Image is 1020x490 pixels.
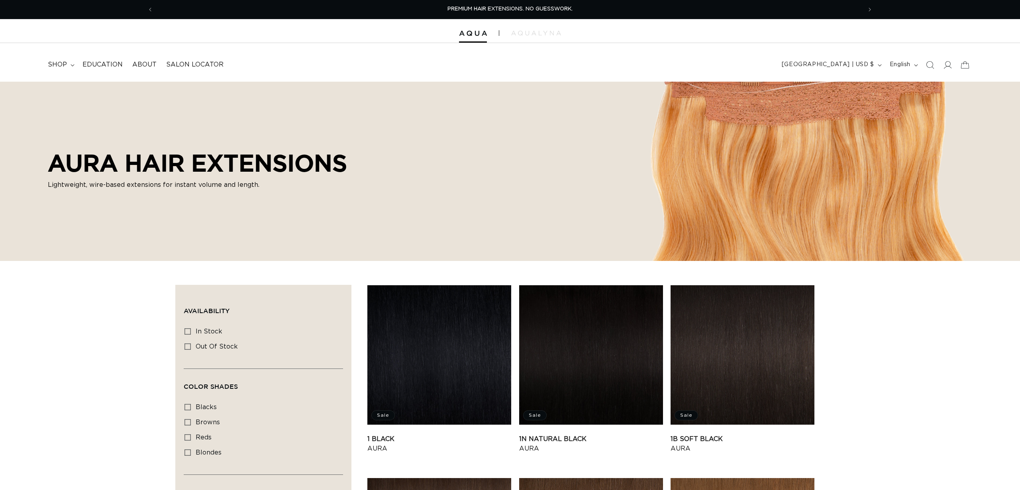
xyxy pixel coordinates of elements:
[43,56,78,74] summary: shop
[184,383,238,390] span: Color Shades
[519,434,663,453] a: 1N Natural Black Aura
[447,6,573,12] span: PREMIUM HAIR EXTENSIONS. NO GUESSWORK.
[782,61,874,69] span: [GEOGRAPHIC_DATA] | USD $
[141,2,159,17] button: Previous announcement
[48,149,347,177] h2: AURA HAIR EXTENSIONS
[127,56,161,74] a: About
[861,2,879,17] button: Next announcement
[48,61,67,69] span: shop
[196,343,238,350] span: Out of stock
[196,404,217,410] span: blacks
[511,31,561,35] img: aqualyna.com
[196,419,220,425] span: browns
[184,369,343,398] summary: Color Shades (0 selected)
[78,56,127,74] a: Education
[367,434,511,453] a: 1 Black Aura
[885,57,921,73] button: English
[671,434,814,453] a: 1B Soft Black Aura
[82,61,123,69] span: Education
[184,293,343,322] summary: Availability (0 selected)
[890,61,910,69] span: English
[196,434,212,441] span: reds
[921,56,939,74] summary: Search
[132,61,157,69] span: About
[161,56,228,74] a: Salon Locator
[184,307,229,314] span: Availability
[166,61,224,69] span: Salon Locator
[459,31,487,36] img: Aqua Hair Extensions
[196,328,222,335] span: In stock
[196,449,222,456] span: blondes
[777,57,885,73] button: [GEOGRAPHIC_DATA] | USD $
[48,180,347,190] p: Lightweight, wire-based extensions for instant volume and length.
